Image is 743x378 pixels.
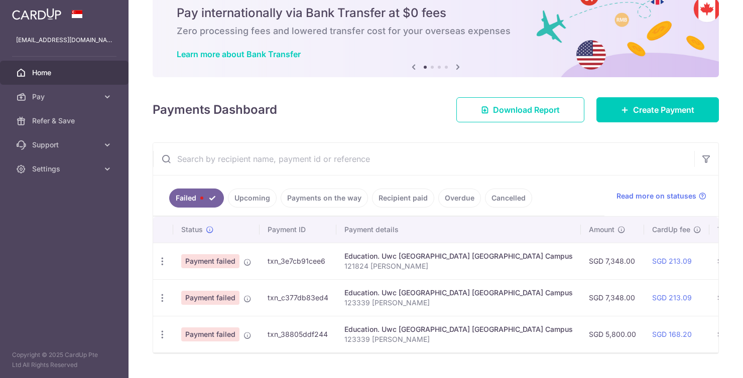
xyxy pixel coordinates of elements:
p: 123339 [PERSON_NAME] [344,334,573,344]
td: txn_38805ddf244 [260,316,336,352]
span: Payment failed [181,254,239,268]
a: Upcoming [228,188,277,208]
th: Payment details [336,217,581,243]
a: Overdue [438,188,481,208]
span: Status [181,225,203,235]
p: 123339 [PERSON_NAME] [344,298,573,308]
a: Read more on statuses [616,191,706,201]
span: Amount [589,225,614,235]
th: Payment ID [260,217,336,243]
a: SGD 213.09 [652,293,692,302]
span: CardUp fee [652,225,690,235]
h6: Zero processing fees and lowered transfer cost for your overseas expenses [177,25,695,37]
h5: Pay internationally via Bank Transfer at $0 fees [177,5,695,21]
div: Education. Uwc [GEOGRAPHIC_DATA] [GEOGRAPHIC_DATA] Campus [344,324,573,334]
span: Refer & Save [32,116,98,126]
a: SGD 213.09 [652,257,692,265]
span: Download Report [493,104,560,116]
a: Payments on the way [281,188,368,208]
a: Learn more about Bank Transfer [177,49,301,59]
h4: Payments Dashboard [153,101,277,119]
span: Support [32,140,98,150]
div: Education. Uwc [GEOGRAPHIC_DATA] [GEOGRAPHIC_DATA] Campus [344,251,573,261]
img: CardUp [12,8,61,20]
a: Failed [169,188,224,208]
a: Create Payment [596,97,719,122]
span: Payment failed [181,327,239,341]
td: SGD 5,800.00 [581,316,644,352]
td: SGD 7,348.00 [581,243,644,279]
span: Create Payment [633,104,694,116]
a: Cancelled [485,188,532,208]
span: Read more on statuses [616,191,696,201]
a: Download Report [456,97,584,122]
input: Search by recipient name, payment id or reference [153,143,694,175]
span: Payment failed [181,291,239,305]
a: SGD 168.20 [652,330,692,338]
div: Education. Uwc [GEOGRAPHIC_DATA] [GEOGRAPHIC_DATA] Campus [344,288,573,298]
td: txn_c377db83ed4 [260,279,336,316]
span: Home [32,68,98,78]
td: SGD 7,348.00 [581,279,644,316]
p: 121824 [PERSON_NAME] [344,261,573,271]
span: Settings [32,164,98,174]
td: txn_3e7cb91cee6 [260,243,336,279]
p: [EMAIL_ADDRESS][DOMAIN_NAME] [16,35,112,45]
span: Pay [32,92,98,102]
a: Recipient paid [372,188,434,208]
